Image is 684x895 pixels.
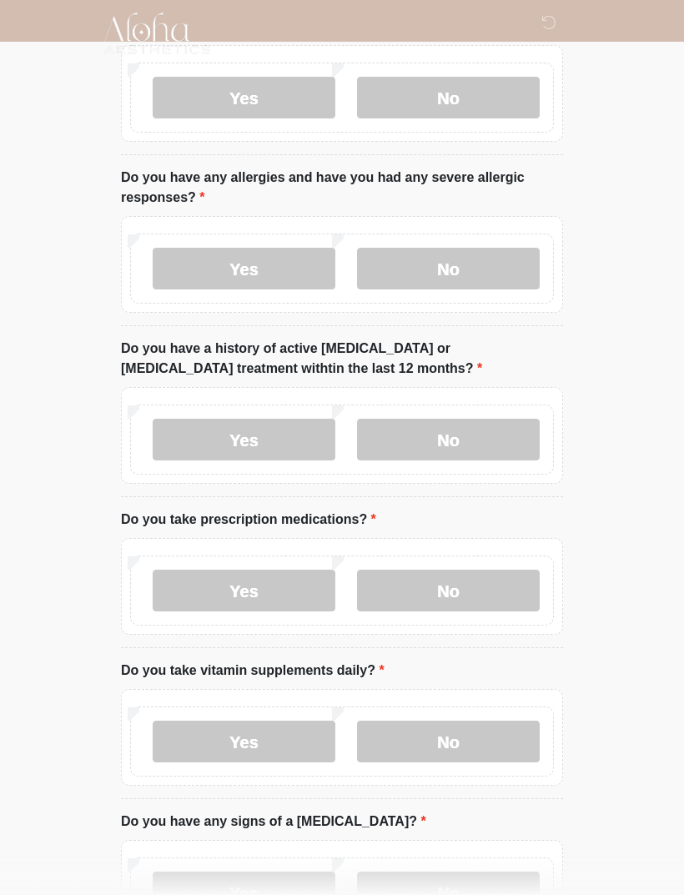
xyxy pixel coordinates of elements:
label: Yes [153,570,335,611]
label: Yes [153,248,335,289]
label: Yes [153,419,335,460]
label: No [357,570,540,611]
label: No [357,248,540,289]
label: Do you have any signs of a [MEDICAL_DATA]? [121,812,426,832]
label: Do you have any allergies and have you had any severe allergic responses? [121,168,563,208]
label: Do you take prescription medications? [121,510,376,530]
label: No [357,721,540,762]
label: Yes [153,721,335,762]
label: Do you have a history of active [MEDICAL_DATA] or [MEDICAL_DATA] treatment withtin the last 12 mo... [121,339,563,379]
label: No [357,419,540,460]
label: Do you take vitamin supplements daily? [121,661,385,681]
img: Aloha Aesthetics Logo [104,13,210,54]
label: Yes [153,77,335,118]
label: No [357,77,540,118]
